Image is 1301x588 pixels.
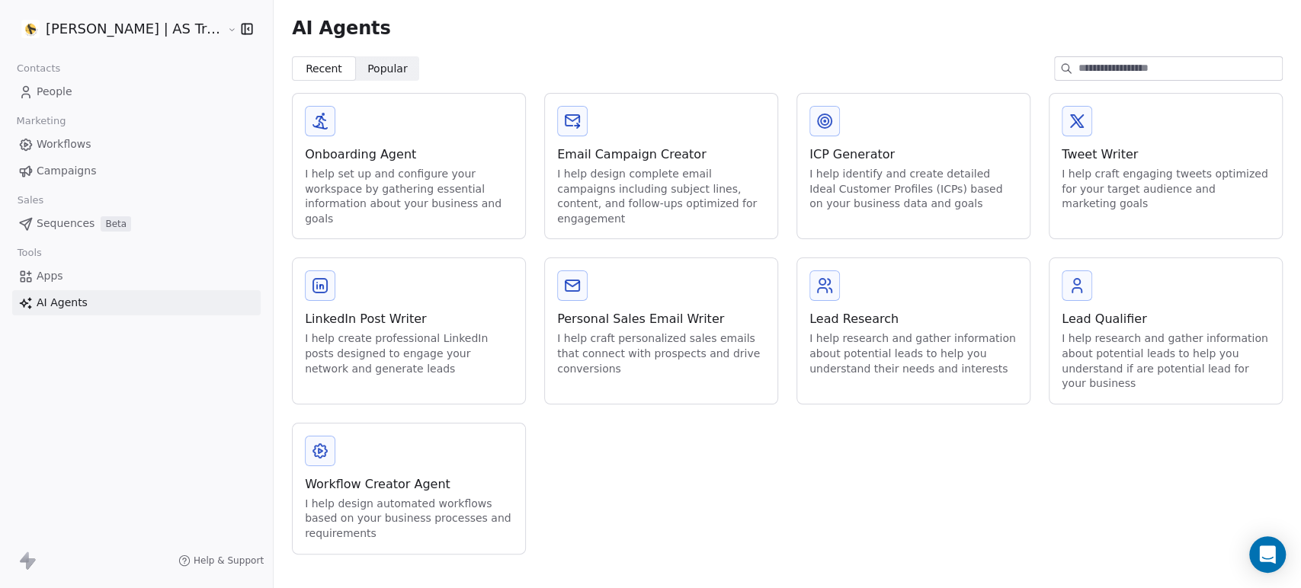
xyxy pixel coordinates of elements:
div: Lead Qualifier [1062,310,1270,328]
div: Tweet Writer [1062,145,1270,164]
a: Workflows [12,132,261,157]
span: Marketing [10,110,72,133]
span: AI Agents [292,17,390,40]
div: I help research and gather information about potential leads to help you understand if are potent... [1062,331,1270,391]
a: People [12,79,261,104]
span: Workflows [37,136,91,152]
button: [PERSON_NAME] | AS Treinamentos [18,16,216,42]
img: Logo%202022%20quad.jpg [21,20,40,38]
div: I help research and gather information about potential leads to help you understand their needs a... [809,331,1017,376]
div: ICP Generator [809,145,1017,164]
span: Apps [37,268,63,284]
div: Email Campaign Creator [557,145,765,164]
a: Apps [12,264,261,289]
span: Sequences [37,216,95,232]
div: Open Intercom Messenger [1249,536,1286,573]
a: Help & Support [178,554,264,567]
div: I help set up and configure your workspace by gathering essential information about your business... [305,167,513,226]
div: Lead Research [809,310,1017,328]
span: Contacts [10,57,67,80]
span: Beta [101,216,131,232]
div: Onboarding Agent [305,145,513,164]
div: I help design complete email campaigns including subject lines, content, and follow-ups optimized... [557,167,765,226]
span: Tools [11,241,48,264]
span: Help & Support [194,554,264,567]
div: LinkedIn Post Writer [305,310,513,328]
div: I help craft personalized sales emails that connect with prospects and drive conversions [557,331,765,376]
div: I help create professional LinkedIn posts designed to engage your network and generate leads [305,331,513,376]
span: People [37,84,72,100]
span: Campaigns [37,163,96,179]
span: [PERSON_NAME] | AS Treinamentos [46,19,223,39]
div: I help design automated workflows based on your business processes and requirements [305,497,513,542]
span: Popular [367,61,408,77]
div: I help craft engaging tweets optimized for your target audience and marketing goals [1062,167,1270,212]
span: AI Agents [37,295,88,311]
div: Personal Sales Email Writer [557,310,765,328]
a: Campaigns [12,158,261,184]
a: AI Agents [12,290,261,315]
div: Workflow Creator Agent [305,475,513,494]
a: SequencesBeta [12,211,261,236]
div: I help identify and create detailed Ideal Customer Profiles (ICPs) based on your business data an... [809,167,1017,212]
span: Sales [11,189,50,212]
